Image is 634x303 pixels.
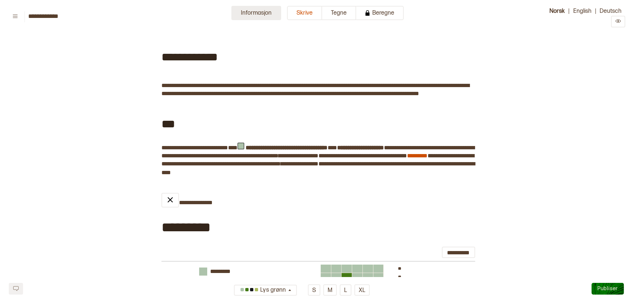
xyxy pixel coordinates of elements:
button: XL [354,284,370,296]
button: English [570,6,595,16]
button: Preview [611,16,625,27]
button: Informasjon [231,6,281,20]
button: Deutsch [596,6,625,16]
svg: Preview [615,18,621,24]
a: Tegne [322,6,356,27]
a: Skrive [287,6,322,27]
button: Lys grønn [234,285,297,296]
button: Beregne [356,6,404,20]
div: | | [534,6,625,27]
div: Lys grønn [238,284,287,296]
span: Publiser [597,285,618,292]
button: Skrive [287,6,322,20]
button: M [323,284,337,296]
button: Norsk [546,6,568,16]
button: S [308,284,320,296]
button: Publiser [592,283,624,295]
button: Tegne [322,6,356,20]
button: L [340,284,351,296]
a: Beregne [356,6,404,27]
a: Preview [611,19,625,26]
